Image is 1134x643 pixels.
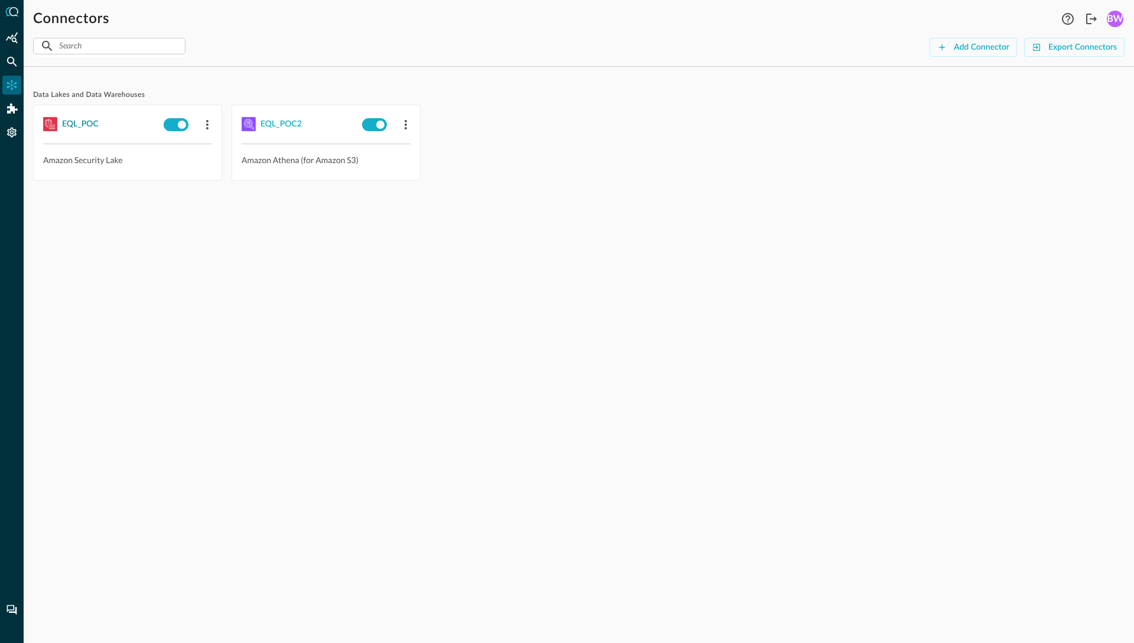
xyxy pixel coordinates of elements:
[1082,9,1101,28] button: Logout
[930,38,1017,57] button: Add Connector
[242,117,256,131] img: AWSAthena.svg
[2,600,21,619] div: Chat
[1058,9,1077,28] button: Help
[62,117,99,132] div: EQL_POC
[33,90,1125,100] span: Data Lakes and Data Warehouses
[2,28,21,47] div: Summary Insights
[43,154,212,166] p: Amazon Security Lake
[954,40,1009,55] div: Add Connector
[62,115,99,134] button: EQL_POC
[1024,38,1125,57] button: Export Connectors
[1048,40,1117,55] div: Export Connectors
[2,123,21,142] div: Settings
[2,52,21,71] div: Federated Search
[43,117,57,131] img: AWSSecurityLake.svg
[33,9,109,28] h1: Connectors
[3,99,22,118] div: Addons
[1107,11,1123,27] div: BW
[2,76,21,95] div: Connectors
[260,115,302,134] button: EQL_POC2
[59,35,158,57] input: Search
[242,154,410,166] p: Amazon Athena (for Amazon S3)
[260,117,302,132] div: EQL_POC2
